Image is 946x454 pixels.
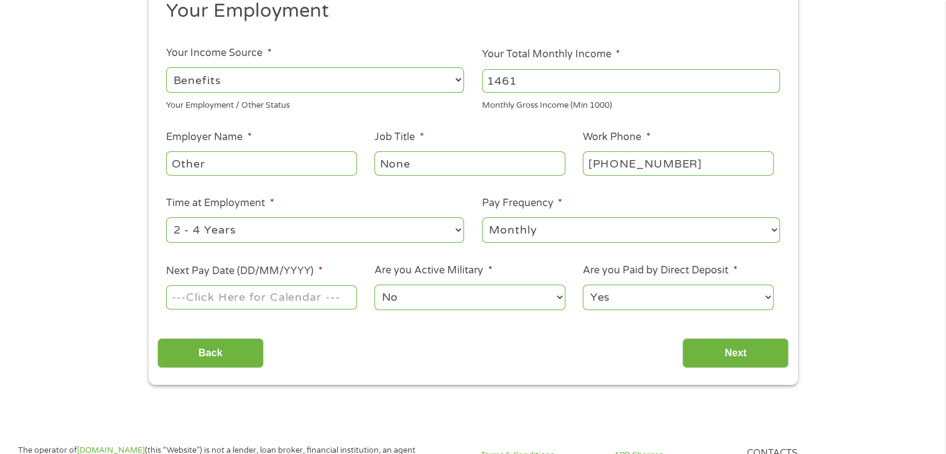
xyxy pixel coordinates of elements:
input: ---Click Here for Calendar --- [166,285,356,309]
input: Next [682,338,789,369]
label: Are you Paid by Direct Deposit [583,264,737,277]
div: Monthly Gross Income (Min 1000) [482,95,780,112]
label: Work Phone [583,131,650,144]
label: Time at Employment [166,197,274,210]
label: Your Total Monthly Income [482,48,620,61]
label: Next Pay Date (DD/MM/YYYY) [166,265,322,278]
label: Pay Frequency [482,197,562,210]
input: 1800 [482,69,780,93]
label: Job Title [374,131,424,144]
input: Back [157,338,264,369]
label: Employer Name [166,131,251,144]
label: Are you Active Military [374,264,492,277]
input: Cashier [374,151,565,175]
div: Your Employment / Other Status [166,95,464,112]
input: (231) 754-4010 [583,151,773,175]
label: Your Income Source [166,47,271,60]
input: Walmart [166,151,356,175]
